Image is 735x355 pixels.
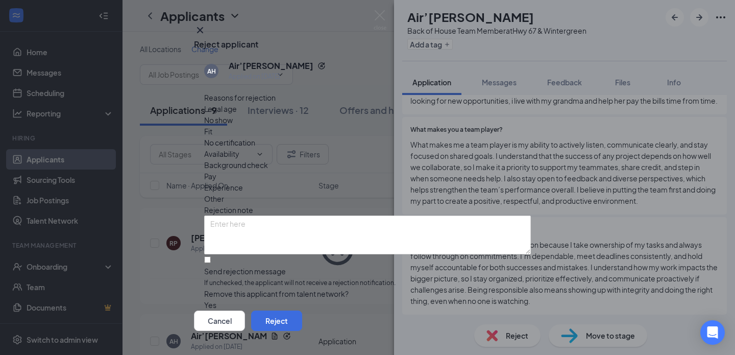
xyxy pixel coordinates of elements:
span: Background check [204,159,268,171]
span: Experience [204,182,243,193]
span: Availability [204,148,239,159]
button: Close [194,24,206,36]
input: Send rejection messageIf unchecked, the applicant will not receive a rejection notification. [204,256,211,263]
span: Fit [204,126,212,137]
span: Pay [204,171,216,182]
svg: Cross [194,24,206,36]
span: Legal age [204,103,237,114]
div: Applied on [DATE] [229,72,326,82]
span: No show [204,114,233,126]
h3: Reject applicant [194,39,258,50]
span: If unchecked, the applicant will not receive a rejection notification. [204,278,531,288]
span: Rejection note [204,205,253,215]
h5: Air’[PERSON_NAME] [229,60,313,72]
svg: Reapply [317,62,326,70]
span: Remove this applicant from talent network? [204,289,349,298]
span: Yes [204,299,216,311]
div: Open Intercom Messenger [700,320,725,345]
button: Cancel [194,311,245,331]
div: Send rejection message [204,266,531,276]
span: Reasons for rejection [204,93,276,102]
button: Reject [251,311,302,331]
span: No certification [204,137,255,148]
span: Other [204,193,224,204]
div: AH [207,67,216,76]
